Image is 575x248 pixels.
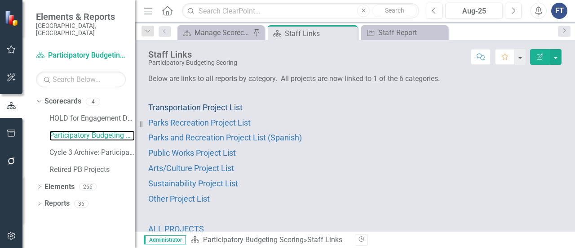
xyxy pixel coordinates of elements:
a: Elements [44,182,75,192]
a: Staff Report [363,27,446,38]
input: Search Below... [36,72,126,87]
span: Search [385,7,404,14]
span: Public Works Project List [148,148,236,158]
p: Below are links to all reports by category. All projects are now linked to 1 of the 6 categories. [148,74,562,86]
span: Administrator [144,235,186,244]
a: Participatory Budgeting Scoring [49,131,135,141]
input: Search ClearPoint... [182,3,419,19]
div: 4 [86,98,100,105]
a: Participatory Budgeting Scoring [203,235,304,244]
a: Sustainability Project List [148,180,238,188]
img: ClearPoint Strategy [4,10,20,26]
div: Staff Links [148,50,237,59]
a: Participatory Budgeting Scoring [36,50,126,61]
button: Search [372,5,417,17]
span: Transportation Project List [148,103,243,112]
a: Retired PB Projects [49,165,135,175]
a: Manage Scorecards [180,27,251,38]
span: Sustainability Project List [148,179,238,188]
small: [GEOGRAPHIC_DATA], [GEOGRAPHIC_DATA] [36,22,126,37]
span: Parks Recreation Project List [148,118,251,127]
div: 36 [74,200,88,207]
div: Manage Scorecards [195,27,251,38]
span: ALL PROJECTS [148,224,204,234]
button: Aug-25 [445,3,503,19]
a: Arts/Culture Project List [148,164,234,173]
button: FT [551,3,567,19]
div: Aug-25 [448,6,500,17]
a: Cycle 3 Archive: Participatory Budgeting Scoring [49,148,135,158]
a: Public Works Project List [148,149,236,158]
div: Staff Links [285,28,355,39]
span: Elements & Reports [36,11,126,22]
div: 266 [79,183,97,190]
span: Arts/Culture Project List [148,163,234,173]
a: HOLD for Engagement Dept [49,113,135,124]
a: ALL PROJECTS [148,225,204,234]
span: Other Project List [148,194,210,203]
div: Staff Report [378,27,446,38]
a: Parks Recreation Project List [148,119,251,127]
div: Participatory Budgeting Scoring [148,59,237,66]
a: Reports [44,198,70,209]
a: Scorecards [44,96,81,107]
a: Parks and Recreation Project List (Spanish) [148,134,302,142]
div: Staff Links [307,235,342,244]
a: Transportation Project List [148,104,243,112]
a: Other Project List [148,195,210,203]
div: » [190,235,348,245]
